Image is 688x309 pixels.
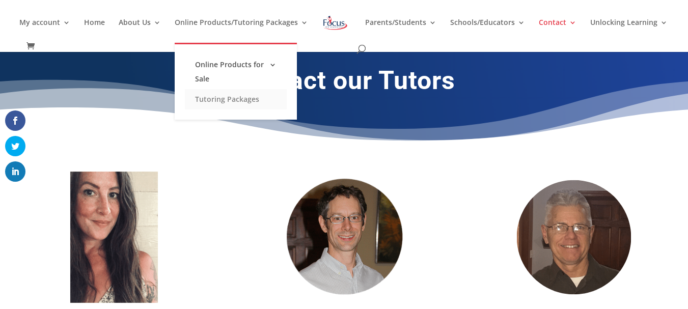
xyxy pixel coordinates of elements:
[539,19,576,43] a: Contact
[590,19,668,43] a: Unlocking Learning
[84,19,105,43] a: Home
[69,65,619,101] h1: Contact our Tutors
[185,89,287,109] a: Tutoring Packages
[450,19,525,43] a: Schools/Educators
[185,54,287,89] a: Online Products for Sale
[322,14,348,32] img: Focus on Learning
[175,19,308,43] a: Online Products/Tutoring Packages
[365,19,436,43] a: Parents/Students
[119,19,161,43] a: About Us
[19,19,70,43] a: My account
